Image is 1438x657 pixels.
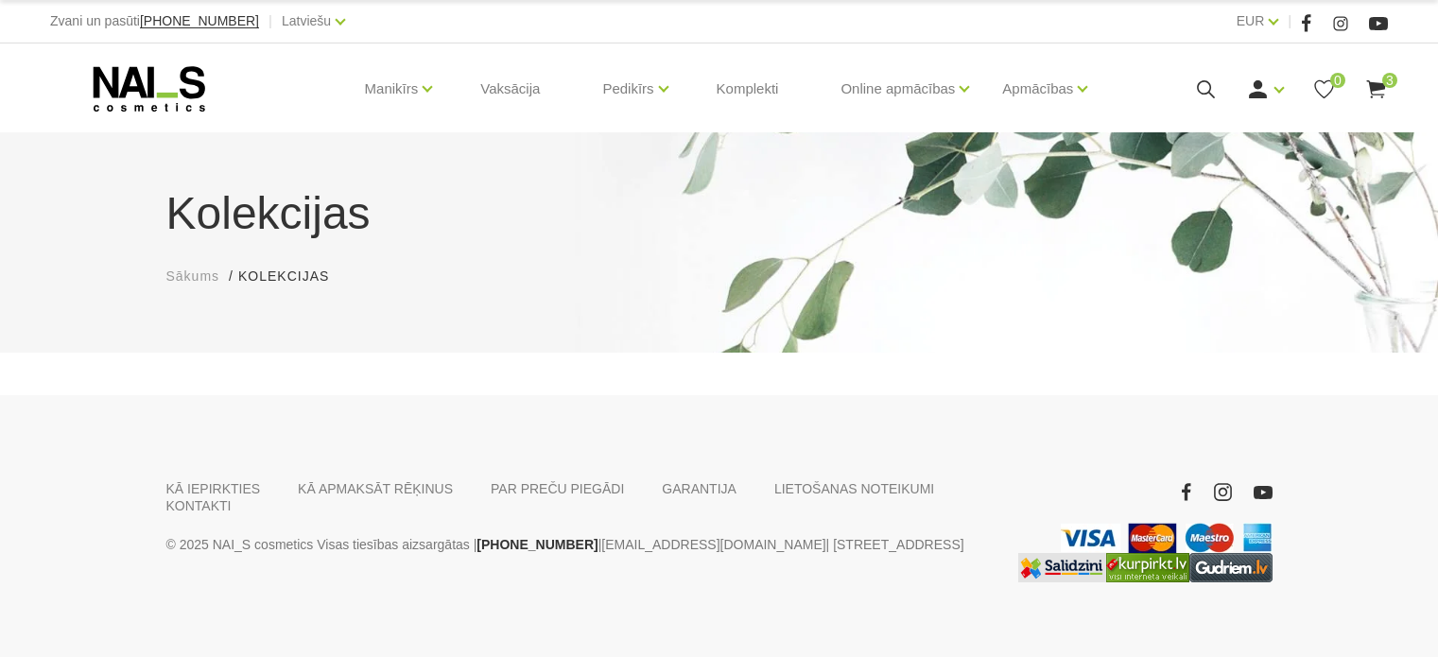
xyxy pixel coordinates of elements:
[602,51,653,127] a: Pedikīrs
[166,497,232,514] a: KONTAKTI
[662,480,736,497] a: GARANTIJA
[491,480,624,497] a: PAR PREČU PIEGĀDI
[1018,553,1106,582] img: Labākā cena interneta veikalos - Samsung, Cena, iPhone, Mobilie telefoni
[166,268,220,284] span: Sākums
[1288,9,1291,33] span: |
[1330,73,1345,88] span: 0
[476,533,598,556] a: [PHONE_NUMBER]
[269,9,272,33] span: |
[298,480,453,497] a: KĀ APMAKSĀT RĒĶINUS
[140,14,259,28] a: [PHONE_NUMBER]
[282,9,331,32] a: Latviešu
[1189,553,1273,582] img: www.gudriem.lv/veikali/lv
[166,267,220,286] a: Sākums
[702,43,794,134] a: Komplekti
[601,533,825,556] a: [EMAIL_ADDRESS][DOMAIN_NAME]
[166,180,1273,248] h1: Kolekcijas
[50,9,259,33] div: Zvani un pasūti
[1312,78,1336,101] a: 0
[140,13,259,28] span: [PHONE_NUMBER]
[365,51,419,127] a: Manikīrs
[774,480,934,497] a: LIETOŠANAS NOTEIKUMI
[840,51,955,127] a: Online apmācības
[1364,78,1388,101] a: 3
[238,267,348,286] li: Kolekcijas
[166,480,261,497] a: KĀ IEPIRKTIES
[1382,73,1397,88] span: 3
[1002,51,1073,127] a: Apmācības
[1189,553,1273,582] a: https://www.gudriem.lv/veikali/lv
[1106,553,1189,582] img: Lielākais Latvijas interneta veikalu preču meklētājs
[1237,9,1265,32] a: EUR
[166,533,989,556] p: © 2025 NAI_S cosmetics Visas tiesības aizsargātas | | | [STREET_ADDRESS]
[465,43,555,134] a: Vaksācija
